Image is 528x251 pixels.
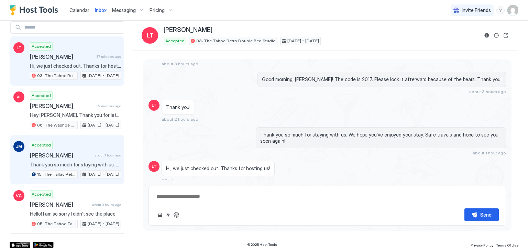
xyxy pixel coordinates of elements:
span: [PERSON_NAME] [164,26,212,34]
span: [DATE] - [DATE] [88,221,119,227]
span: Accepted [32,142,51,148]
span: Good morning, [PERSON_NAME]! The code is 2017. Please lock it afterward because of the bears. Tha... [262,76,502,83]
span: [PERSON_NAME] [30,53,94,60]
span: about 2 hours ago [162,117,198,122]
span: 05: The Tahoe Tamarack Pet Friendly Studio [37,221,76,227]
span: about 1 hour ago [473,150,506,155]
button: Open reservation [502,31,510,40]
span: [DATE] - [DATE] [88,171,119,177]
a: Terms Of Use [496,241,518,248]
span: Hi, we just checked out. Thanks for hosting us! [30,63,121,69]
span: [DATE] - [DATE] [287,38,319,44]
span: 03: The Tahoe Retro Double Bed Studio [196,38,276,44]
div: Send [480,211,492,218]
span: Privacy Policy [471,243,493,247]
a: Inbox [95,7,107,14]
span: Hi, we just checked out. Thanks for hosting us! [166,165,270,172]
a: Host Tools Logo [10,5,61,15]
span: 37 minutes ago [162,178,193,183]
button: Reservation information [483,31,491,40]
span: about 3 hours ago [162,61,198,66]
a: Privacy Policy [471,241,493,248]
a: Calendar [69,7,89,14]
span: Hello! I am so sorry I didn’t see the place to add a dog. I’ve used you guys in the past via my m... [30,211,121,217]
span: LT [152,163,157,170]
span: about 3 hours ago [469,89,506,94]
span: Inbox [95,7,107,13]
span: Accepted [32,191,51,197]
span: [PERSON_NAME] [30,201,89,208]
span: about 3 hours ago [92,203,121,207]
span: LT [152,102,157,108]
span: 37 minutes ago [97,54,121,59]
span: [DATE] - [DATE] [88,122,119,128]
span: Thank you so much for staying with us. We hope you've enjoyed your stay. Safe travels and hope to... [30,162,121,168]
span: LT [147,31,153,40]
span: 15: The Tallac Pet Friendly Studio [37,171,76,177]
span: LT [16,45,22,51]
span: Thank you so much for staying with us. We hope you've enjoyed your stay. Safe travels and hope to... [260,132,502,144]
button: Sync reservation [492,31,500,40]
span: Hey [PERSON_NAME]. Thank you for letting us know, and I really appreciate you bringing this to ou... [30,112,121,118]
span: Messaging [112,7,136,13]
span: Terms Of Use [496,243,518,247]
span: Thank you! [166,104,190,110]
span: 39 minutes ago [97,104,121,108]
span: 03: The Tahoe Retro Double Bed Studio [37,73,76,79]
span: Pricing [150,7,165,13]
span: VG [16,193,22,199]
button: Upload image [156,211,164,219]
span: Accepted [165,38,185,44]
a: Google Play Store [33,242,54,248]
span: [DATE] - [DATE] [88,73,119,79]
span: Accepted [32,43,51,50]
span: [PERSON_NAME] [30,152,92,159]
input: Input Field [22,22,124,33]
span: Invite Friends [462,7,491,13]
span: Calendar [69,7,89,13]
div: menu [496,6,505,14]
span: JM [16,143,22,150]
span: 06: The Washoe Sierra Studio [37,122,76,128]
span: about 1 hour ago [95,153,121,157]
div: User profile [507,5,518,16]
span: VL [16,94,22,100]
span: [PERSON_NAME] [30,102,94,109]
span: © 2025 Host Tools [247,242,277,247]
a: App Store [10,242,30,248]
span: Accepted [32,92,51,99]
button: Send [464,208,499,221]
button: Quick reply [164,211,172,219]
button: ChatGPT Auto Reply [172,211,180,219]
